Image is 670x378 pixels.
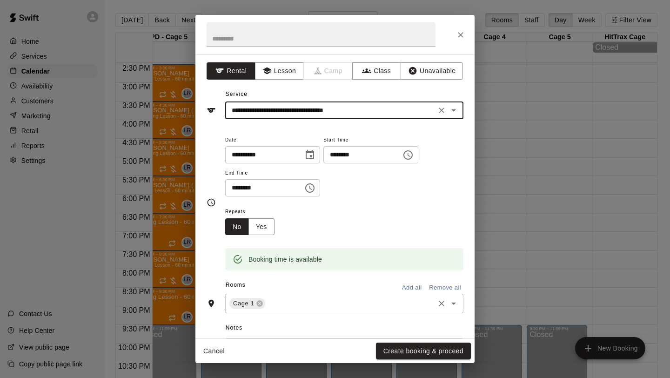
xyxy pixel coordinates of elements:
[447,297,460,310] button: Open
[376,343,471,360] button: Create booking & proceed
[352,62,401,80] button: Class
[207,106,216,115] svg: Service
[452,27,469,43] button: Close
[435,297,448,310] button: Clear
[199,343,229,360] button: Cancel
[225,206,282,218] span: Repeats
[229,298,265,309] div: Cage 1
[248,218,275,236] button: Yes
[435,104,448,117] button: Clear
[397,281,427,295] button: Add all
[301,179,319,197] button: Choose time, selected time is 7:00 PM
[323,134,418,147] span: Start Time
[207,198,216,207] svg: Timing
[207,62,255,80] button: Rental
[225,134,320,147] span: Date
[229,299,258,308] span: Cage 1
[225,218,275,236] div: outlined button group
[225,218,249,236] button: No
[399,146,417,164] button: Choose time, selected time is 6:00 PM
[226,91,248,97] span: Service
[301,146,319,164] button: Choose date, selected date is Sep 23, 2025
[255,62,304,80] button: Lesson
[226,282,246,288] span: Rooms
[207,299,216,308] svg: Rooms
[304,62,353,80] span: Camps can only be created in the Services page
[401,62,463,80] button: Unavailable
[225,167,320,180] span: End Time
[248,251,322,268] div: Booking time is available
[427,281,463,295] button: Remove all
[226,321,463,336] span: Notes
[447,104,460,117] button: Open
